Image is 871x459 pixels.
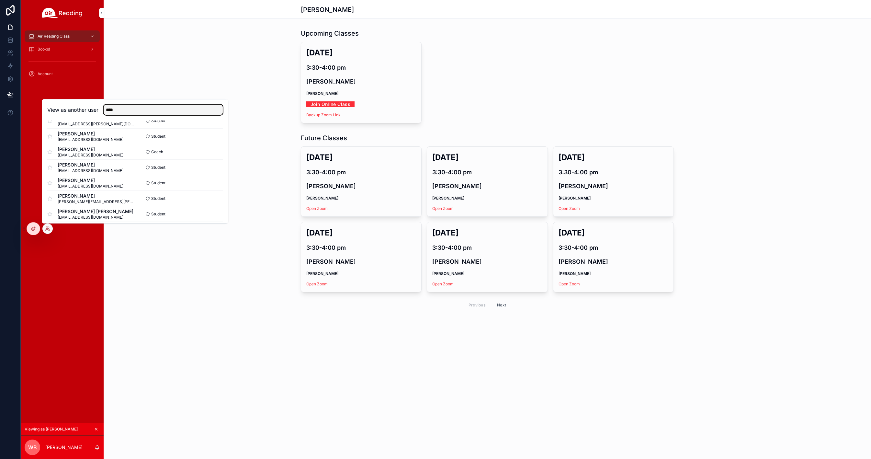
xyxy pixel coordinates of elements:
h4: [PERSON_NAME] [306,257,416,266]
strong: [PERSON_NAME] [306,196,338,201]
span: Student [151,134,165,139]
strong: [PERSON_NAME] [559,196,591,201]
span: [EMAIL_ADDRESS][DOMAIN_NAME] [58,215,133,220]
h2: [DATE] [306,227,416,238]
div: scrollable content [21,26,104,88]
span: [PERSON_NAME] [58,177,123,184]
h4: [PERSON_NAME] [306,182,416,190]
span: WB [28,443,37,451]
h4: [PERSON_NAME] [432,257,542,266]
a: Account [25,68,100,80]
span: Account [38,71,53,76]
h4: [PERSON_NAME] [306,77,416,86]
strong: [PERSON_NAME] [306,271,338,276]
span: [EMAIL_ADDRESS][DOMAIN_NAME] [58,184,123,189]
h1: Future Classes [301,133,347,143]
button: Next [492,300,511,310]
span: Viewing as [PERSON_NAME] [25,427,78,432]
a: Open Zoom [432,281,454,286]
span: [EMAIL_ADDRESS][DOMAIN_NAME] [58,137,123,142]
a: Open Zoom [432,206,454,211]
span: [PERSON_NAME] [58,131,123,137]
a: Air Reading Class [25,30,100,42]
span: Student [151,196,165,201]
h4: 3:30-4:00 pm [306,168,416,177]
h2: [DATE] [306,152,416,163]
span: [EMAIL_ADDRESS][PERSON_NAME][DOMAIN_NAME] [58,121,135,127]
span: Books! [38,47,50,52]
h1: [PERSON_NAME] [301,5,354,14]
span: [PERSON_NAME][EMAIL_ADDRESS][PERSON_NAME][DOMAIN_NAME] [58,199,135,204]
h4: 3:30-4:00 pm [559,243,668,252]
strong: [PERSON_NAME] [559,271,591,276]
h2: [DATE] [432,227,542,238]
a: Open Zoom [306,281,328,286]
span: [EMAIL_ADDRESS][DOMAIN_NAME] [58,168,123,173]
span: Coach [151,149,163,155]
h4: 3:30-4:00 pm [559,168,668,177]
h4: 3:30-4:00 pm [432,243,542,252]
h2: [DATE] [432,152,542,163]
span: Air Reading Class [38,34,70,39]
a: Backup Zoom Link [306,112,341,117]
h1: Upcoming Classes [301,29,359,38]
span: [PERSON_NAME] [58,146,123,153]
strong: [PERSON_NAME] [432,271,464,276]
span: Student [151,165,165,170]
span: [PERSON_NAME] [PERSON_NAME] [58,208,133,215]
a: Open Zoom [306,206,328,211]
h4: 3:30-4:00 pm [306,63,416,72]
h4: [PERSON_NAME] [559,182,668,190]
span: [PERSON_NAME] [58,193,135,199]
h4: 3:30-4:00 pm [432,168,542,177]
a: Join Online Class [306,99,355,109]
h4: [PERSON_NAME] [559,257,668,266]
span: Student [151,212,165,217]
p: [PERSON_NAME] [45,444,83,451]
a: Open Zoom [559,206,580,211]
h2: [DATE] [559,152,668,163]
h2: View as another user [47,106,98,114]
strong: [PERSON_NAME] [306,91,338,96]
strong: [PERSON_NAME] [432,196,464,201]
a: Open Zoom [559,281,580,286]
h2: [DATE] [559,227,668,238]
img: App logo [42,8,83,18]
h4: 3:30-4:00 pm [306,243,416,252]
span: [EMAIL_ADDRESS][DOMAIN_NAME] [58,153,123,158]
span: Student [151,118,165,123]
span: [PERSON_NAME] [58,162,123,168]
h4: [PERSON_NAME] [432,182,542,190]
a: Books! [25,43,100,55]
span: Student [151,180,165,186]
h2: [DATE] [306,47,416,58]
